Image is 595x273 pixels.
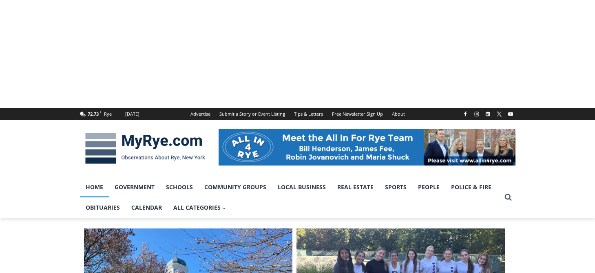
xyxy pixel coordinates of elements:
[80,177,501,218] nav: Primary Navigation
[199,177,272,197] a: Community Groups
[80,197,126,218] a: Obituaries
[125,110,139,118] div: [DATE]
[168,197,232,218] a: All Categories
[80,127,210,170] img: MyRye.com
[506,109,515,119] a: YouTube
[88,111,99,117] span: 72.73
[173,203,226,212] span: All Categories
[219,129,515,166] img: All in for Rye
[290,108,327,120] a: Tips & Letters
[501,190,515,205] button: View Search Form
[272,177,332,197] a: Local Business
[80,177,109,197] a: Home
[186,108,409,120] nav: Secondary Navigation
[332,177,379,197] a: Real Estate
[379,177,412,197] a: Sports
[327,108,387,120] a: Free Newsletter Sign Up
[460,109,470,119] a: Facebook
[412,177,445,197] a: People
[445,177,497,197] a: Police & Fire
[494,109,504,119] a: X
[215,108,290,120] a: Submit a Story or Event Listing
[126,197,168,218] a: Calendar
[387,108,409,120] a: About
[100,110,102,114] span: F
[109,177,160,197] a: Government
[472,109,482,119] a: Instagram
[160,177,199,197] a: Schools
[483,109,493,119] a: Linkedin
[186,108,215,120] a: Advertise
[104,110,112,118] div: Rye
